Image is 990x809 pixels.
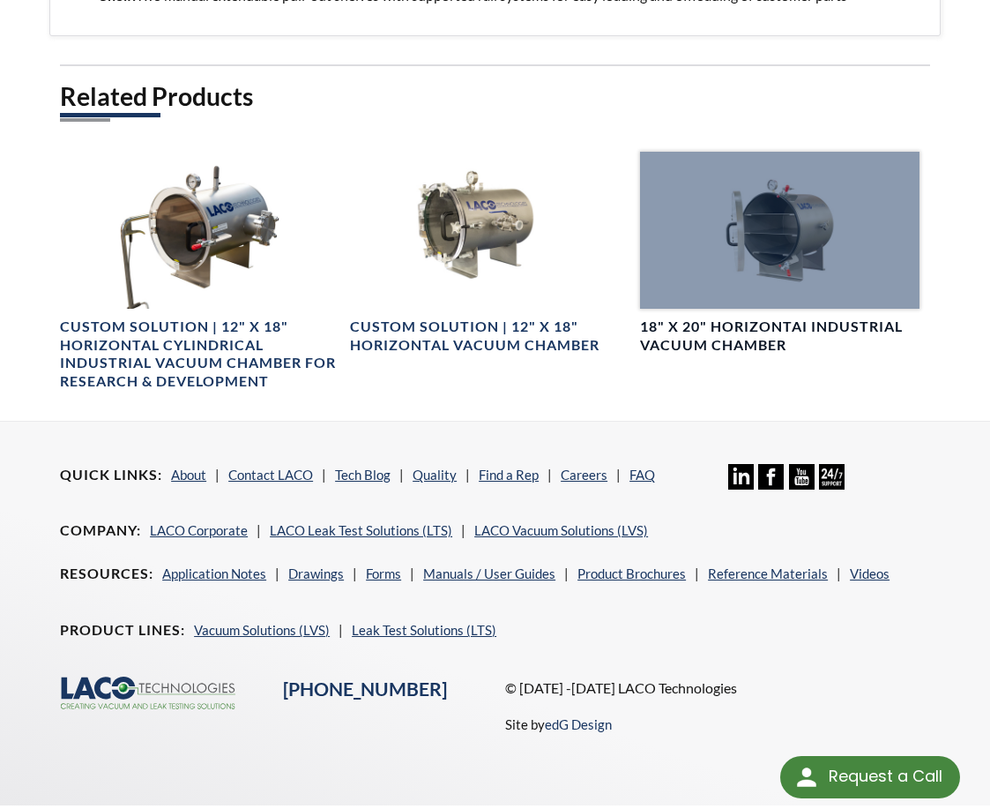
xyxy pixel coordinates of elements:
div: Request a Call [780,756,960,798]
a: 18" X 20" HorizontaI Industrial Vacuum Chamber, open door18" X 20" HorizontaI Industrial Vacuum C... [640,152,919,355]
h4: Custom Solution | 12" X 18" Horizontal Vacuum Chamber [350,318,629,355]
a: [PHONE_NUMBER] [283,678,447,700]
a: Drawings [288,566,344,581]
a: Videos [850,566,890,581]
p: © [DATE] -[DATE] LACO Technologies [505,677,929,700]
a: Quality [413,467,457,483]
h2: Related Products [60,80,930,113]
a: Careers [561,467,607,483]
a: Application Notes [162,566,266,581]
h4: Product Lines [60,621,185,640]
img: 24/7 Support Icon [819,464,845,490]
p: Site by [505,714,612,735]
a: edG Design [545,716,612,732]
a: Leak Test Solutions (LTS) [352,622,496,638]
a: Find a Rep [479,467,539,483]
a: Tech Blog [335,467,391,483]
a: Contact LACO [228,467,313,483]
h4: Resources [60,565,153,583]
img: round button [793,763,821,791]
a: LACO Corporate [150,522,248,538]
a: Vacuum Solutions (LVS) [194,622,330,638]
a: Product Brochures [577,566,686,581]
a: 12" X 18" HorizontaI Cylindrical Industrial Vacuum Chamber, angled right side view Custom Solutio... [60,152,339,392]
h4: Company [60,521,141,540]
h4: Quick Links [60,466,162,484]
div: Request a Call [829,756,942,797]
a: LACO Vacuum Solutions (LVS) [474,522,648,538]
a: Manuals / User Guides [423,566,555,581]
a: FAQ [629,467,655,483]
a: Series LVC1218-3112-HI-00046 Industrial High Vacuum ChamberCustom Solution | 12" X 18" Horizontal... [350,152,629,355]
a: About [171,467,206,483]
h4: 18" X 20" HorizontaI Industrial Vacuum Chamber [640,318,919,355]
a: Forms [366,566,401,581]
h4: Custom Solution | 12" X 18" Horizontal Cylindrical Industrial Vacuum Chamber for Research & Devel... [60,318,339,391]
a: LACO Leak Test Solutions (LTS) [270,522,452,538]
a: Reference Materials [708,566,828,581]
a: 24/7 Support [819,476,845,492]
